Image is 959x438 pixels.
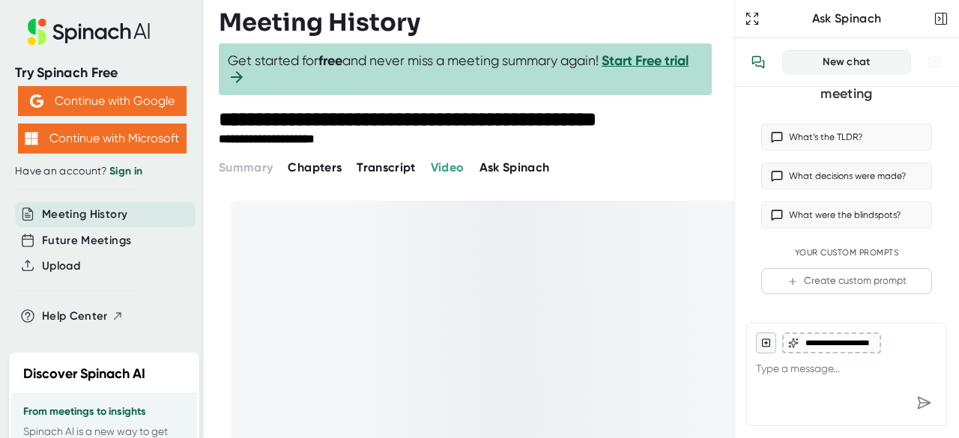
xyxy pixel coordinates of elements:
[910,389,937,416] div: Send message
[228,52,703,86] span: Get started for and never miss a meeting summary again!
[742,8,763,29] button: Expand to Ask Spinach page
[761,268,932,294] button: Create custom prompt
[761,124,932,150] button: What’s the TLDR?
[761,248,932,258] div: Your Custom Prompts
[30,94,43,108] img: Aehbyd4JwY73AAAAAElFTkSuQmCC
[479,159,550,177] button: Ask Spinach
[42,232,131,249] button: Future Meetings
[761,201,932,228] button: What were the blindspots?
[18,86,187,116] button: Continue with Google
[931,8,952,29] button: Close conversation sidebar
[602,52,689,69] a: Start Free trial
[42,206,127,223] button: Meeting History
[357,159,416,177] button: Transcript
[42,258,80,275] button: Upload
[792,55,901,69] div: New chat
[219,8,420,37] h3: Meeting History
[109,165,142,177] a: Sign in
[357,160,416,174] span: Transcript
[479,160,550,174] span: Ask Spinach
[288,160,342,174] span: Chapters
[288,159,342,177] button: Chapters
[18,124,187,153] button: Continue with Microsoft
[431,159,465,177] button: Video
[763,11,931,26] div: Ask Spinach
[743,47,773,77] button: View conversation history
[219,159,273,177] button: Summary
[23,406,185,418] h3: From meetings to insights
[431,160,465,174] span: Video
[318,52,342,69] b: free
[42,308,108,325] span: Help Center
[15,64,189,82] div: Try Spinach Free
[15,165,189,178] div: Have an account?
[761,162,932,189] button: What decisions were made?
[23,364,145,384] h2: Discover Spinach AI
[42,308,124,325] button: Help Center
[219,160,273,174] span: Summary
